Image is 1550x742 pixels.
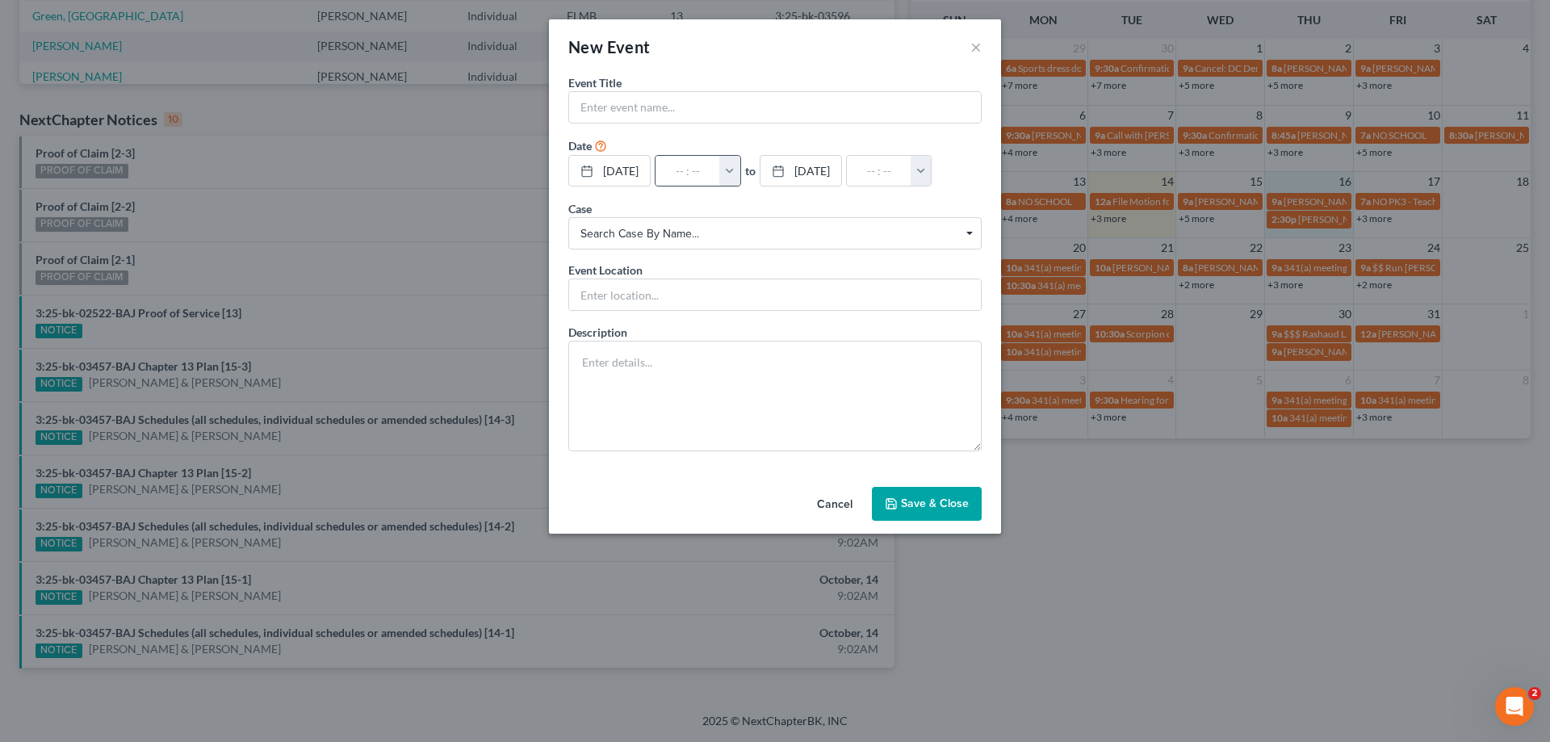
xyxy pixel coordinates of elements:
span: Select box activate [568,217,982,249]
label: Case [568,200,592,217]
input: Enter location... [569,279,981,310]
button: × [970,37,982,57]
input: -- : -- [656,156,720,187]
label: Event Location [568,262,643,279]
label: to [745,162,756,179]
a: [DATE] [760,156,841,187]
iframe: Intercom live chat [1495,687,1534,726]
span: 2 [1528,687,1541,700]
label: Description [568,324,627,341]
a: [DATE] [569,156,650,187]
input: -- : -- [847,156,911,187]
span: New Event [568,37,651,57]
input: Enter event name... [569,92,981,123]
button: Cancel [804,488,865,521]
button: Save & Close [872,487,982,521]
span: Search case by name... [580,225,970,242]
span: Event Title [568,76,622,90]
label: Date [568,137,592,154]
